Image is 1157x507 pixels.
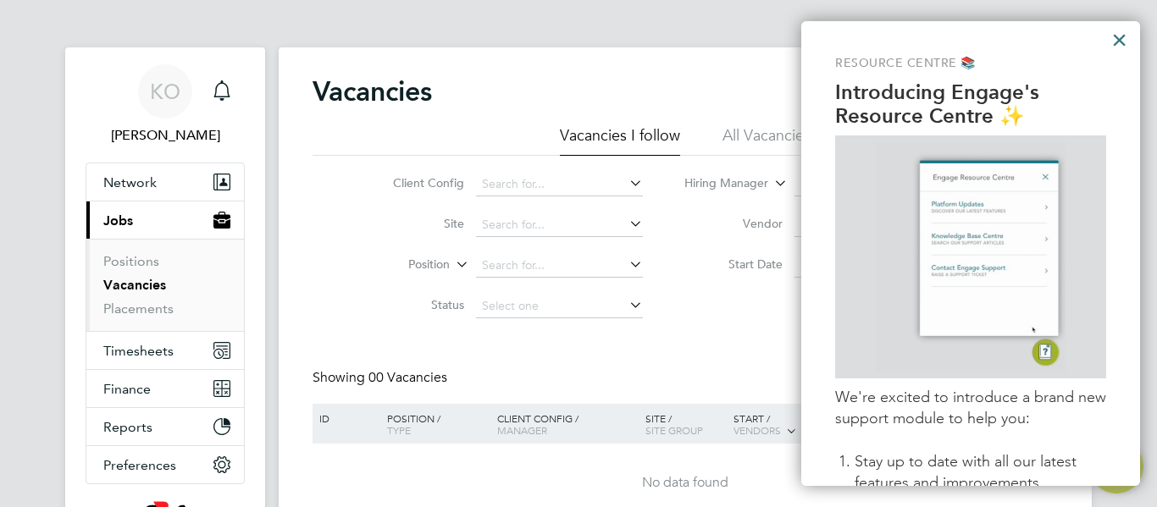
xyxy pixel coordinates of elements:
[493,404,641,444] div: Client Config /
[103,253,159,269] a: Positions
[86,64,245,146] a: Go to account details
[794,173,961,196] input: Search for...
[103,300,174,317] a: Placements
[352,256,450,273] label: Position
[734,423,781,437] span: Vendors
[313,74,432,108] h2: Vacancies
[103,381,151,397] span: Finance
[368,369,447,386] span: 00 Vacancies
[876,142,1066,372] img: GIF of Resource Centre being opened
[476,213,643,237] input: Search for...
[315,404,374,433] div: ID
[103,277,166,293] a: Vacancies
[476,295,643,318] input: Select one
[103,457,176,473] span: Preferences
[476,173,643,196] input: Search for...
[103,343,174,359] span: Timesheets
[497,423,547,437] span: Manager
[1111,26,1127,53] button: Close
[313,369,451,387] div: Showing
[729,404,848,446] div: Start /
[835,104,1106,129] p: Resource Centre ✨
[103,419,152,435] span: Reports
[367,297,464,312] label: Status
[367,216,464,231] label: Site
[641,404,730,444] div: Site /
[150,80,180,102] span: KO
[685,256,783,272] label: Start Date
[367,175,464,190] label: Client Config
[835,387,1106,429] p: We're excited to introduce a brand new support module to help you:
[835,55,1106,72] p: Resource Centre 📚
[722,125,811,156] li: All Vacancies
[800,257,861,273] span: Select date
[103,174,157,190] span: Network
[86,125,245,146] span: Katie Oshea
[315,474,1055,492] div: No data found
[476,254,643,278] input: Search for...
[374,404,493,444] div: Position /
[387,423,411,437] span: Type
[835,80,1106,105] p: Introducing Engage's
[855,451,1106,493] li: Stay up to date with all our latest features and improvements.
[671,175,768,192] label: Hiring Manager
[645,423,703,437] span: Site Group
[685,216,783,231] label: Vendor
[103,212,133,229] span: Jobs
[794,213,961,237] input: Search for...
[560,125,680,156] li: Vacancies I follow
